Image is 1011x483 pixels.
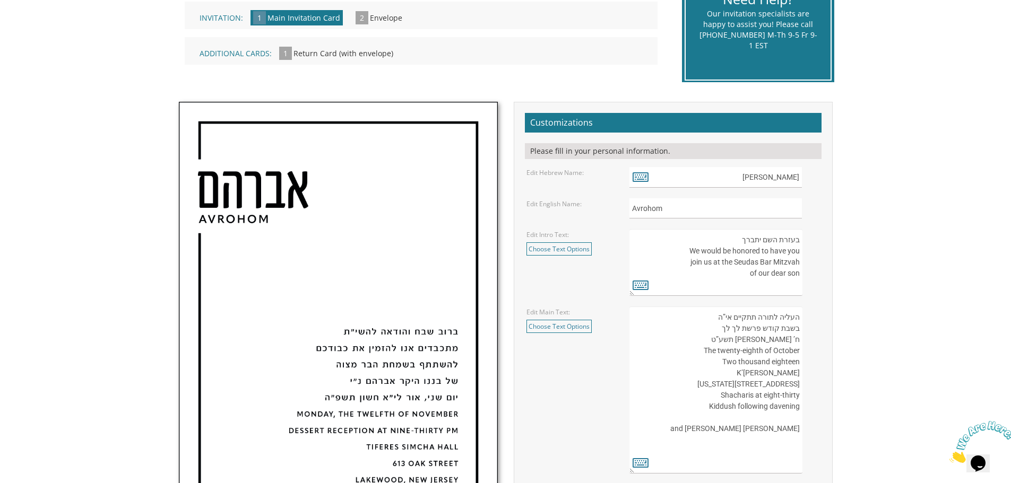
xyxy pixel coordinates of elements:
[945,417,1011,467] iframe: chat widget
[525,143,822,159] div: Please fill in your personal information.
[525,113,822,133] h2: Customizations
[526,199,582,208] label: Edit English Name:
[629,306,802,473] textarea: העליה לתורה תתקיים אי”ה בשבת קודש פרשת לך לך ח’ [PERSON_NAME] תשע”ט The twenty-eighth of October ...
[253,11,266,24] span: 1
[629,229,802,296] textarea: בעזרת השם יתברך We would be honored to have you join us at the Seudas Bar Mitzvah of our dear son
[370,13,402,23] span: Envelope
[4,4,70,46] img: Chat attention grabber
[699,8,817,51] div: Our invitation specialists are happy to assist you! Please call [PHONE_NUMBER] M-Th 9-5 Fr 9-1 EST
[200,13,243,23] span: Invitation:
[293,48,393,58] span: Return Card (with envelope)
[526,230,569,239] label: Edit Intro Text:
[526,168,584,177] label: Edit Hebrew Name:
[267,13,340,23] span: Main Invitation Card
[526,242,592,256] a: Choose Text Options
[526,320,592,333] a: Choose Text Options
[356,11,368,24] span: 2
[279,47,292,60] span: 1
[526,308,570,317] label: Edit Main Text:
[200,48,272,58] span: Additional Cards:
